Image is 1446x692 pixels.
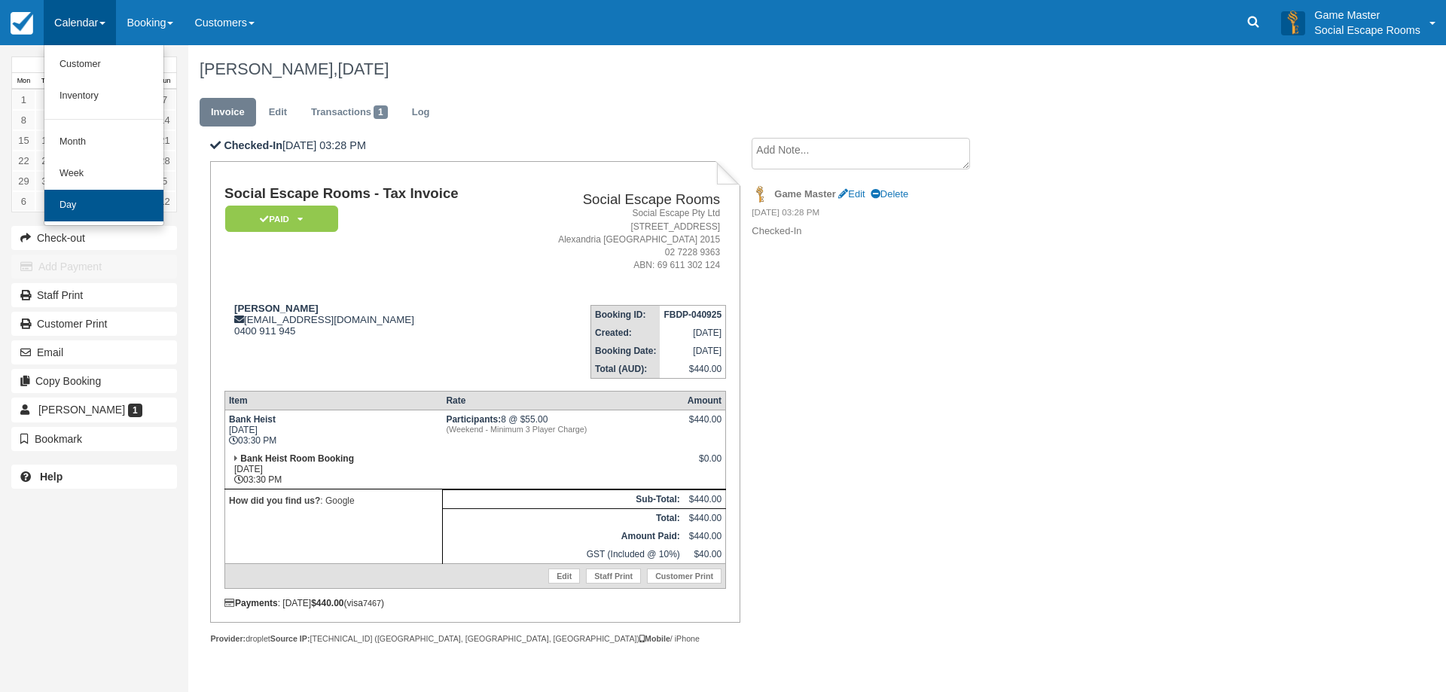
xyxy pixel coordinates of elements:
[12,151,35,171] a: 22
[684,392,726,410] th: Amount
[44,158,163,190] a: Week
[35,130,59,151] a: 16
[660,360,725,379] td: $440.00
[548,569,580,584] a: Edit
[518,207,720,272] address: Social Escape Pty Ltd [STREET_ADDRESS] Alexandria [GEOGRAPHIC_DATA] 2015 02 7228 9363 ABN: 69 611...
[153,73,176,90] th: Sun
[38,404,125,416] span: [PERSON_NAME]
[270,634,310,643] strong: Source IP:
[44,45,164,226] ul: Calendar
[11,12,33,35] img: checkfront-main-nav-mini-logo.png
[229,414,276,425] strong: Bank Heist
[35,90,59,110] a: 2
[35,191,59,212] a: 7
[11,427,177,451] button: Bookmark
[591,306,660,325] th: Booking ID:
[240,453,354,464] strong: Bank Heist Room Booking
[224,392,442,410] th: Item
[200,98,256,127] a: Invoice
[1314,23,1420,38] p: Social Escape Rooms
[442,509,683,528] th: Total:
[35,151,59,171] a: 23
[35,171,59,191] a: 30
[838,188,865,200] a: Edit
[1314,8,1420,23] p: Game Master
[224,450,442,489] td: [DATE] 03:30 PM
[153,90,176,110] a: 7
[210,138,740,154] p: [DATE] 03:28 PM
[128,404,142,417] span: 1
[12,90,35,110] a: 1
[660,324,725,342] td: [DATE]
[442,545,683,564] td: GST (Included @ 10%)
[35,110,59,130] a: 9
[660,342,725,360] td: [DATE]
[11,283,177,307] a: Staff Print
[44,190,163,221] a: Day
[518,192,720,208] h2: Social Escape Rooms
[442,410,683,450] td: 8 @ $55.00
[44,49,163,81] a: Customer
[442,490,683,509] th: Sub-Total:
[442,527,683,545] th: Amount Paid:
[11,255,177,279] button: Add Payment
[153,191,176,212] a: 12
[224,139,282,151] b: Checked-In
[12,73,35,90] th: Mon
[11,465,177,489] a: Help
[684,490,726,509] td: $440.00
[311,598,343,608] strong: $440.00
[224,303,512,337] div: [EMAIL_ADDRESS][DOMAIN_NAME] 0400 911 945
[363,599,381,608] small: 7467
[40,471,63,483] b: Help
[12,110,35,130] a: 8
[639,634,670,643] strong: Mobile
[224,598,278,608] strong: Payments
[591,360,660,379] th: Total (AUD):
[234,303,319,314] strong: [PERSON_NAME]
[442,392,683,410] th: Rate
[153,130,176,151] a: 21
[446,414,501,425] strong: Participants
[401,98,441,127] a: Log
[210,634,246,643] strong: Provider:
[374,105,388,119] span: 1
[224,598,726,608] div: : [DATE] (visa )
[12,191,35,212] a: 6
[12,130,35,151] a: 15
[153,171,176,191] a: 5
[153,110,176,130] a: 14
[225,206,338,232] em: Paid
[684,545,726,564] td: $40.00
[337,59,389,78] span: [DATE]
[752,206,1005,223] em: [DATE] 03:28 PM
[229,493,438,508] p: : Google
[688,453,721,476] div: $0.00
[684,527,726,545] td: $440.00
[647,569,721,584] a: Customer Print
[229,495,320,506] strong: How did you find us?
[11,369,177,393] button: Copy Booking
[11,226,177,250] button: Check-out
[11,340,177,364] button: Email
[591,342,660,360] th: Booking Date:
[12,171,35,191] a: 29
[153,151,176,171] a: 28
[11,312,177,336] a: Customer Print
[200,60,1261,78] h1: [PERSON_NAME],
[446,425,679,434] em: (Weekend - Minimum 3 Player Charge)
[871,188,908,200] a: Delete
[224,205,333,233] a: Paid
[591,324,660,342] th: Created:
[210,633,740,645] div: droplet [TECHNICAL_ID] ([GEOGRAPHIC_DATA], [GEOGRAPHIC_DATA], [GEOGRAPHIC_DATA]) / iPhone
[224,410,442,450] td: [DATE] 03:30 PM
[688,414,721,437] div: $440.00
[35,73,59,90] th: Tue
[44,81,163,112] a: Inventory
[44,127,163,158] a: Month
[664,309,721,320] strong: FBDP-040925
[300,98,399,127] a: Transactions1
[774,188,835,200] strong: Game Master
[586,569,641,584] a: Staff Print
[1281,11,1305,35] img: A3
